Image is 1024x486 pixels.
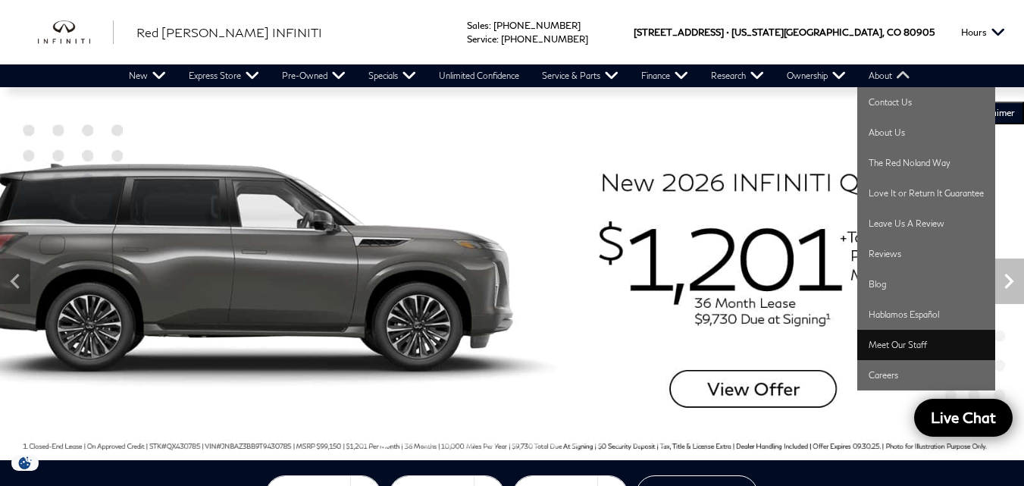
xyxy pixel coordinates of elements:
[857,360,995,390] a: Careers
[493,20,581,31] a: [PHONE_NUMBER]
[634,27,935,38] a: [STREET_ADDRESS] • [US_STATE][GEOGRAPHIC_DATA], CO 80905
[590,432,605,447] span: Go to slide 12
[857,87,995,118] a: Contact Us
[611,432,626,447] span: Go to slide 13
[496,33,499,45] span: :
[994,259,1024,304] div: Next
[531,64,630,87] a: Service & Parts
[136,24,322,42] a: Red [PERSON_NAME] INFINITI
[653,432,669,447] span: Go to slide 15
[857,330,995,360] a: Meet Our Staff
[857,299,995,330] a: Hablamos Español
[427,64,531,87] a: Unlimited Confidence
[484,432,499,447] span: Go to slide 7
[857,209,995,239] a: Leave Us A Review
[700,64,775,87] a: Research
[8,455,42,471] section: Click to Open Cookie Consent Modal
[568,432,584,447] span: Go to slide 11
[547,432,562,447] span: Go to slide 10
[857,269,995,299] a: Blog
[136,25,322,39] span: Red [PERSON_NAME] INFINITI
[467,33,496,45] span: Service
[505,432,520,447] span: Go to slide 8
[501,33,588,45] a: [PHONE_NUMBER]
[857,118,995,148] a: About Us
[271,64,357,87] a: Pre-Owned
[489,20,491,31] span: :
[630,64,700,87] a: Finance
[177,64,271,87] a: Express Store
[356,432,371,447] span: Go to slide 1
[857,64,922,87] a: About
[857,178,995,209] a: Love It or Return It Guarantee
[462,432,478,447] span: Go to slide 6
[117,64,177,87] a: New
[467,20,489,31] span: Sales
[632,432,647,447] span: Go to slide 14
[38,20,114,45] img: INFINITI
[914,399,1013,437] a: Live Chat
[441,432,456,447] span: Go to slide 5
[377,432,393,447] span: Go to slide 2
[857,148,995,178] a: The Red Noland Way
[8,455,42,471] img: Opt-Out Icon
[775,64,857,87] a: Ownership
[38,20,114,45] a: infiniti
[923,408,1004,427] span: Live Chat
[357,64,427,87] a: Specials
[857,239,995,269] a: Reviews
[117,64,922,87] nav: Main Navigation
[399,432,414,447] span: Go to slide 3
[420,432,435,447] span: Go to slide 4
[526,432,541,447] span: Go to slide 9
